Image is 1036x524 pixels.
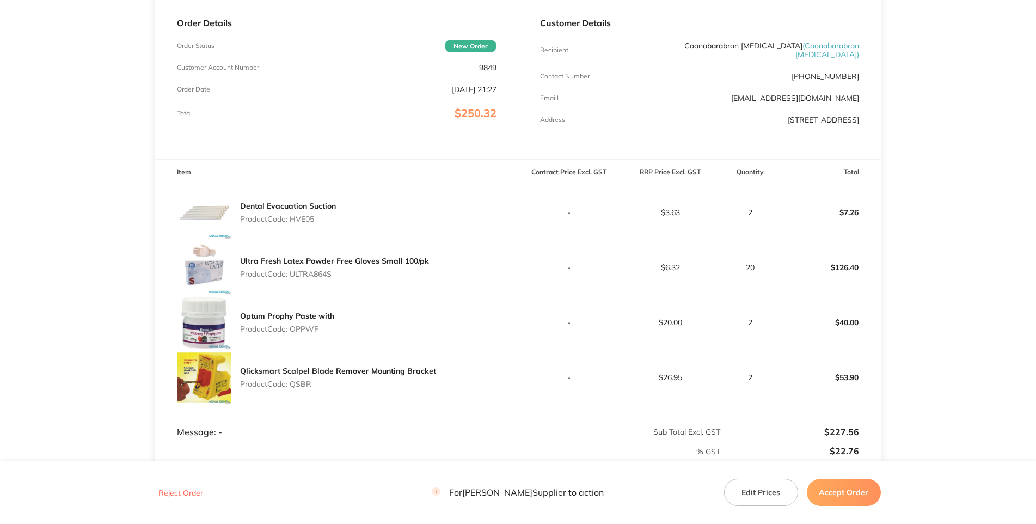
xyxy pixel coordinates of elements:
p: - [519,373,619,382]
p: Contact Number [540,72,590,80]
img: MmNvY25wMQ [177,350,231,405]
p: 2 [721,373,778,382]
span: ( Coonabarabran [MEDICAL_DATA] ) [795,41,859,59]
p: % GST [156,447,720,456]
a: Ultra Fresh Latex Powder Free Gloves Small 100/pk [240,256,429,266]
p: For [PERSON_NAME] Supplier to action [432,488,604,498]
th: RRP Price Excl. GST [620,160,721,185]
th: Total [779,160,881,185]
a: Optum Prophy Paste with [240,311,334,321]
p: 9849 [479,63,496,72]
a: Qlicksmart Scalpel Blade Remover Mounting Bracket [240,366,436,376]
p: [STREET_ADDRESS] [788,115,859,124]
p: Address [540,116,565,124]
th: Quantity [721,160,779,185]
p: $22.76 [721,446,859,456]
p: $227.56 [721,427,859,437]
p: Total [177,109,192,117]
img: MDhnZHFmMA [177,185,231,240]
p: [DATE] 21:27 [452,85,496,94]
img: eDJyN2U2dQ [177,295,231,350]
p: 2 [721,208,778,217]
p: $7.26 [780,199,880,226]
p: $6.32 [620,263,720,272]
p: Order Details [177,18,496,28]
p: $40.00 [780,309,880,336]
p: Order Status [177,42,214,50]
span: $250.32 [455,106,496,120]
p: - [519,208,619,217]
p: [PHONE_NUMBER] [792,72,859,81]
img: M2ZsN2xrcQ [177,240,231,295]
p: - [519,263,619,272]
p: Product Code: ULTRA864S [240,270,429,278]
p: Sub Total Excl. GST [519,428,721,436]
p: Order Date [177,86,210,93]
p: Customer Account Number [177,64,259,71]
p: $26.95 [620,373,720,382]
p: Product Code: HVE05 [240,215,336,223]
p: 20 [721,263,778,272]
p: $20.00 [620,318,720,327]
p: Product Code: QSBR [240,380,436,388]
p: - [519,318,619,327]
th: Item [155,160,518,185]
span: New Order [445,40,496,52]
p: Recipient [540,46,568,54]
a: [EMAIL_ADDRESS][DOMAIN_NAME] [731,93,859,103]
p: 2 [721,318,778,327]
p: Customer Details [540,18,859,28]
td: Message: - [155,405,518,438]
p: $53.90 [780,364,880,391]
a: Dental Evacuation Suction [240,201,336,211]
button: Edit Prices [724,479,798,506]
p: Product Code: OPPWF [240,325,334,333]
p: $3.63 [620,208,720,217]
th: Contract Price Excl. GST [518,160,620,185]
button: Accept Order [807,479,881,506]
p: Emaill [540,94,559,102]
p: $126.40 [780,254,880,281]
button: Reject Order [155,488,206,498]
p: Coonabarabran [MEDICAL_DATA] [646,41,859,59]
